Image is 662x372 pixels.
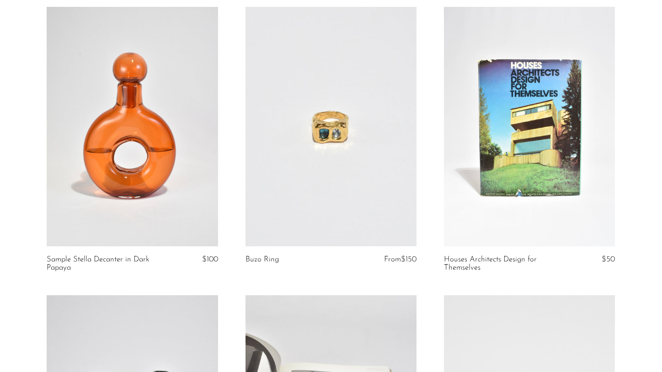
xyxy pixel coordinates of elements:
[401,255,416,263] span: $150
[602,255,615,263] span: $50
[444,255,558,272] a: Houses Architects Design for Themselves
[202,255,218,263] span: $100
[47,255,161,272] a: Sample Stella Decanter in Dark Papaya
[371,255,416,264] div: From
[246,255,279,264] a: Buzo Ring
